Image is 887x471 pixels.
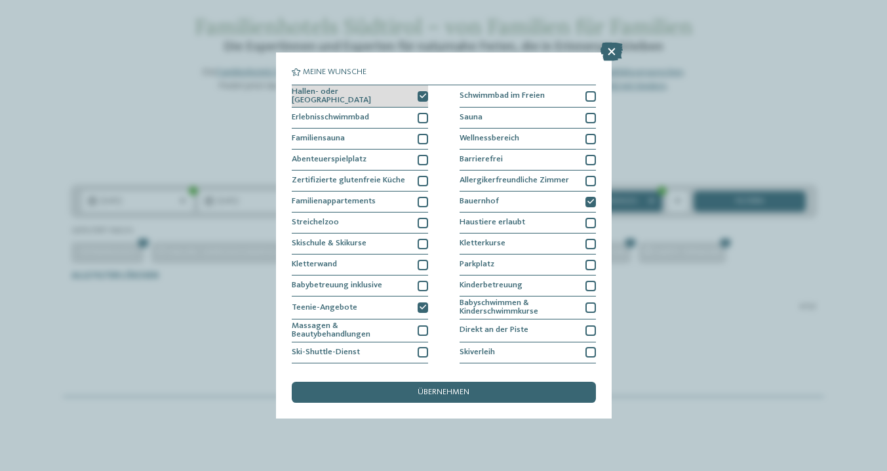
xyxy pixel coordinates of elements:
span: Skischule & Skikurse [292,239,366,248]
span: Kletterwand [292,260,337,269]
span: Streichelzoo [292,218,339,227]
span: Zertifizierte glutenfreie Küche [292,176,405,185]
span: Abenteuerspielplatz [292,155,366,164]
span: Sauna [460,113,483,122]
span: Erlebnisschwimmbad [292,113,369,122]
span: Babyschwimmen & Kinderschwimmkurse [460,299,578,316]
span: Kinderbetreuung [460,281,522,290]
span: Parkplatz [460,260,494,269]
span: Ski-Shuttle-Dienst [292,348,360,357]
span: Skiverleih [460,348,495,357]
span: Hallen- oder [GEOGRAPHIC_DATA] [292,88,410,105]
span: Familienappartements [292,197,376,206]
span: übernehmen [418,388,469,397]
span: Barrierefrei [460,155,503,164]
span: Direkt an der Piste [460,326,528,335]
span: Allergikerfreundliche Zimmer [460,176,569,185]
span: Meine Wünsche [303,68,366,77]
span: Teenie-Angebote [292,304,357,312]
span: Familiensauna [292,134,345,143]
span: Babybetreuung inklusive [292,281,382,290]
span: Bauernhof [460,197,499,206]
span: Massagen & Beautybehandlungen [292,322,410,339]
span: Schwimmbad im Freien [460,92,545,100]
span: Kletterkurse [460,239,505,248]
span: Haustiere erlaubt [460,218,525,227]
span: Wellnessbereich [460,134,519,143]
